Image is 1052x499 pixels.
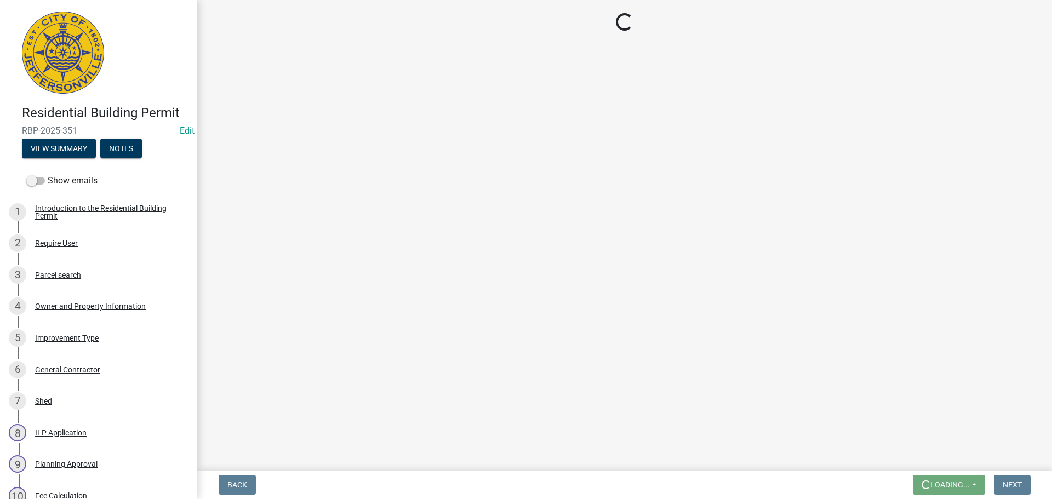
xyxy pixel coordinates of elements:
a: Edit [180,125,195,136]
h4: Residential Building Permit [22,105,188,121]
div: 6 [9,361,26,378]
div: 3 [9,266,26,284]
div: Planning Approval [35,460,98,468]
span: Back [227,480,247,489]
div: General Contractor [35,366,100,374]
wm-modal-confirm: Edit Application Number [180,125,195,136]
img: City of Jeffersonville, Indiana [22,12,104,94]
label: Show emails [26,174,98,187]
wm-modal-confirm: Notes [100,145,142,153]
button: Back [219,475,256,495]
div: Improvement Type [35,334,99,342]
wm-modal-confirm: Summary [22,145,96,153]
div: Owner and Property Information [35,302,146,310]
div: Introduction to the Residential Building Permit [35,204,180,220]
span: Loading... [930,480,970,489]
div: 4 [9,297,26,315]
div: Shed [35,397,52,405]
div: 5 [9,329,26,347]
button: Loading... [913,475,985,495]
div: 1 [9,203,26,221]
button: Next [994,475,1031,495]
div: Require User [35,239,78,247]
button: Notes [100,139,142,158]
div: 2 [9,234,26,252]
div: 9 [9,455,26,473]
div: 7 [9,392,26,410]
div: 8 [9,424,26,441]
div: ILP Application [35,429,87,437]
span: Next [1003,480,1022,489]
button: View Summary [22,139,96,158]
div: Parcel search [35,271,81,279]
span: RBP-2025-351 [22,125,175,136]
